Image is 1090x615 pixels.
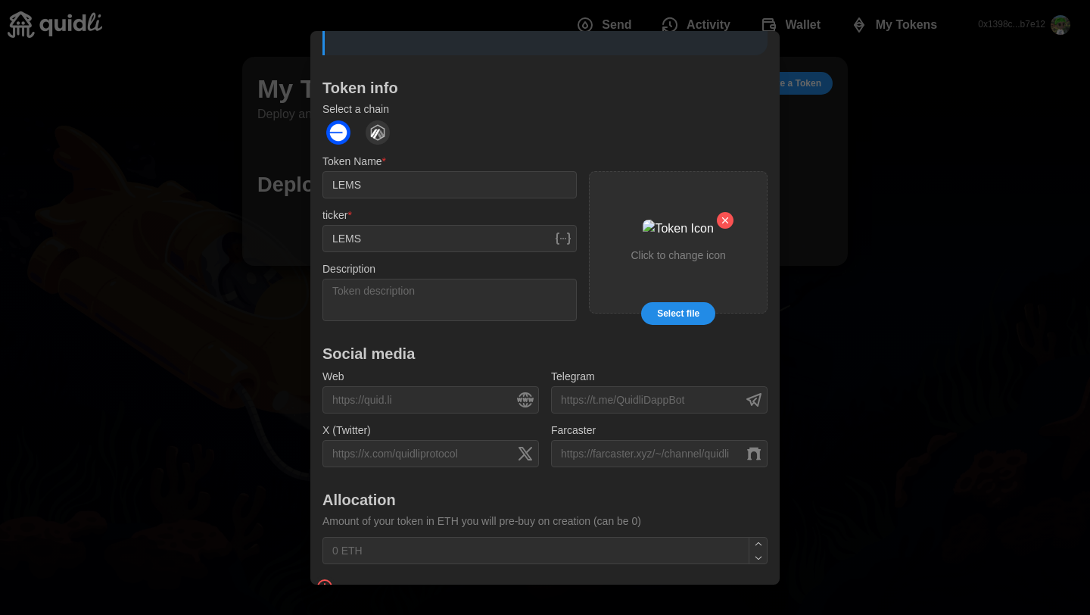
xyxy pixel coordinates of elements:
button: Base [322,117,354,148]
p: Amount of your token in ETH you will pre-buy on creation (can be 0) [322,513,768,529]
input: https://x.com/quidliprotocol [322,439,539,467]
input: Token ticker [322,225,577,252]
label: Web [322,369,344,386]
input: 0 ETH [322,537,768,564]
img: Base [326,120,350,145]
button: Select file [641,302,715,325]
h1: Allocation [322,489,768,509]
label: Farcaster [551,423,596,439]
input: https://quid.li [322,386,539,414]
input: https://farcaster.xyz/~/channel/quidli [551,439,768,467]
p: Select a chain [322,101,768,117]
h1: Social media [322,344,768,364]
input: https://t.me/QuidliDappBot [551,386,768,414]
label: ticker [322,208,352,224]
span: Select file [657,303,699,324]
input: Token name [322,171,577,198]
img: Arbitrum [366,120,390,145]
label: X (Twitter) [322,423,371,439]
label: Token Name [322,154,386,170]
button: Arbitrum [362,117,394,148]
label: Telegram [551,369,595,386]
label: Description [322,261,375,278]
h1: Token info [322,78,768,98]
